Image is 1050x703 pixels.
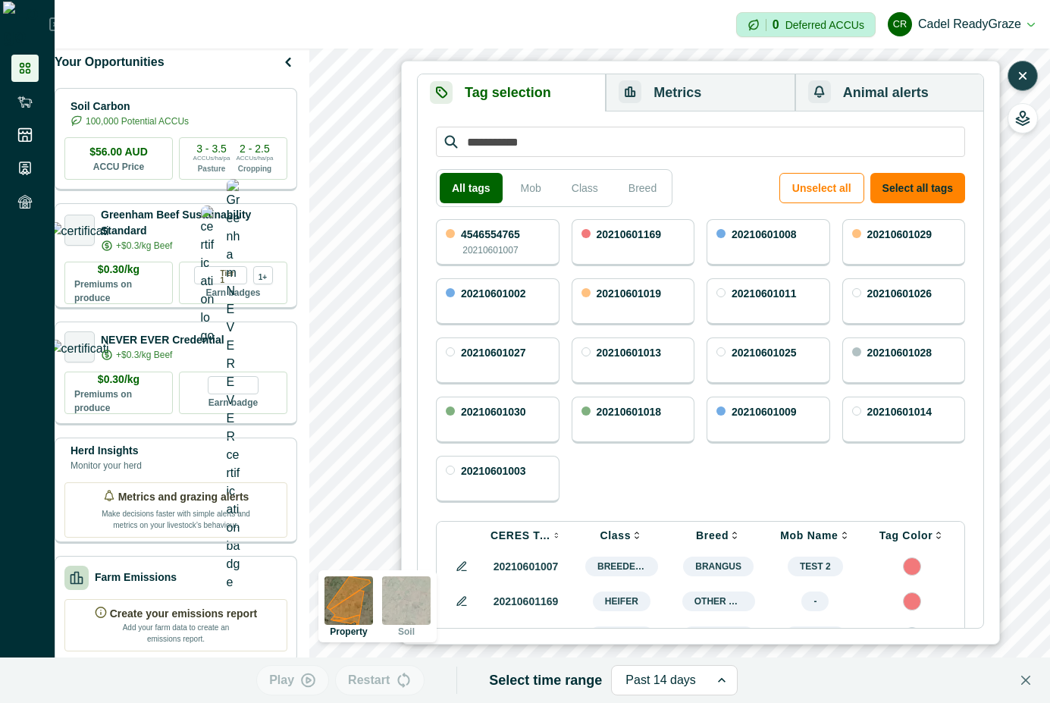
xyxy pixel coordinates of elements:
p: 20210601007 [462,243,518,257]
p: 20210601025 [732,347,797,358]
p: 20210601003 [461,466,526,476]
p: Premiums on produce [74,388,163,415]
img: certification logo [49,340,111,355]
span: Other breed [682,592,755,611]
p: Tag Color [879,529,933,541]
span: breeders [585,557,658,576]
p: Restart [348,671,390,689]
p: Cropping [238,163,271,174]
p: 4546554765 [461,229,520,240]
p: ACCUs/ha/pa [237,154,274,163]
p: 20210601011 [732,288,797,299]
p: Greenham Beef Sustainability Standard [101,207,287,239]
img: property preview [324,576,373,625]
p: 20210601013 [597,347,662,358]
p: Make decisions faster with simple alerts and metrics on your livestock’s behaviour. [100,505,252,531]
span: Test 2 [788,557,843,576]
p: Property [330,627,367,636]
button: All tags [440,173,503,203]
p: 20210601029 [867,229,932,240]
p: Herd Insights [71,443,142,459]
p: $0.30/kg [98,372,139,388]
p: $56.00 AUD [89,144,148,160]
p: 20210601026 [867,288,932,299]
button: Mob [509,173,553,203]
span: Heifer [593,592,650,611]
button: Class [559,173,610,203]
p: Soil Carbon [71,99,189,115]
img: certification logo [201,206,215,345]
p: Earn badge [208,394,258,410]
p: 20210601169 [597,229,662,240]
img: certification logo [49,222,111,237]
p: Select time range [489,670,602,691]
span: Test Breed [682,626,755,646]
p: Mob Name [780,529,838,541]
p: $0.30/kg [98,262,139,278]
p: Breed [696,529,729,541]
button: Cadel ReadyGrazeCadel ReadyGraze [888,6,1035,42]
button: Animal alerts [795,74,983,111]
p: Metrics and grazing alerts [118,489,249,505]
p: Tier 1 [221,267,240,284]
p: 20210601028 [867,347,932,358]
p: Play [269,671,294,689]
button: Close [1014,668,1038,692]
button: Play [256,665,329,695]
p: Earn badges [205,284,260,300]
p: 0 [773,19,779,31]
p: 20210601014 [867,406,932,417]
p: Create your emissions report [110,606,258,622]
p: 20210601030 [461,406,526,417]
p: NEVER EVER Credential [101,332,224,348]
p: ACCU Price [93,160,144,174]
p: 100,000 Potential ACCUs [86,115,189,128]
p: Premiums on produce [74,278,163,305]
p: Your Opportunities [55,53,165,71]
p: 1+ [259,271,267,281]
button: Metrics [606,74,795,111]
p: 2 - 2.5 [240,143,270,154]
img: soil preview [382,576,431,625]
p: Monitor your herd [71,459,142,472]
img: Greenham NEVER EVER certification badge [227,179,240,592]
p: 20210601019 [597,288,662,299]
p: Soil [398,627,415,636]
button: Tag selection [418,74,606,111]
p: Deferred ACCUs [785,19,864,30]
p: 20210601169 [491,594,561,610]
p: +$0.3/kg Beef [116,239,172,253]
p: Farm Emissions [95,570,177,585]
p: CERES Tag VID [491,529,552,541]
p: 20210601009 [732,406,797,417]
p: 20210601027 [461,347,526,358]
p: ACCUs/ha/pa [193,154,230,163]
p: 20210601007 [491,559,561,575]
p: Add your farm data to create an emissions report. [119,622,233,645]
p: Pasture [198,163,226,174]
img: Logo [3,2,49,47]
button: Select all tags [870,173,965,203]
p: 3 - 3.5 [196,143,227,154]
span: Hiefer 2 [589,626,654,646]
div: more credentials avaialble [253,266,273,284]
p: Class [600,529,631,541]
span: - [801,592,829,611]
p: +$0.3/kg Beef [116,348,172,362]
p: 20210601002 [461,288,526,299]
button: Restart [335,665,425,695]
span: test yt [785,626,846,646]
p: 20210601018 [597,406,662,417]
span: Brangus [683,557,754,576]
button: Unselect all [779,173,864,203]
button: Breed [616,173,669,203]
p: 20210601008 [732,229,797,240]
